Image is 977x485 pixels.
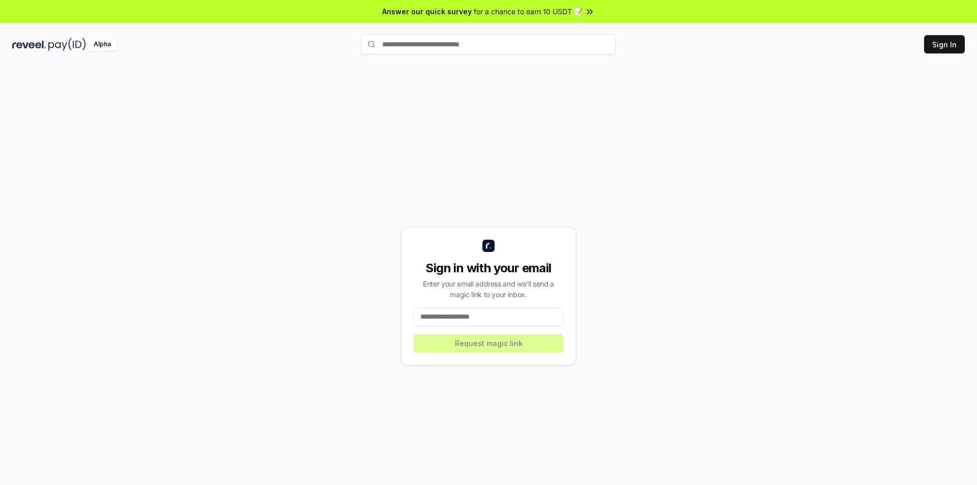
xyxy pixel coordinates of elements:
[382,6,472,17] span: Answer our quick survey
[414,260,563,276] div: Sign in with your email
[12,38,46,51] img: reveel_dark
[414,278,563,300] div: Enter your email address and we’ll send a magic link to your inbox.
[482,240,495,252] img: logo_small
[88,38,117,51] div: Alpha
[474,6,583,17] span: for a chance to earn 10 USDT 📝
[924,35,965,53] button: Sign In
[48,38,86,51] img: pay_id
